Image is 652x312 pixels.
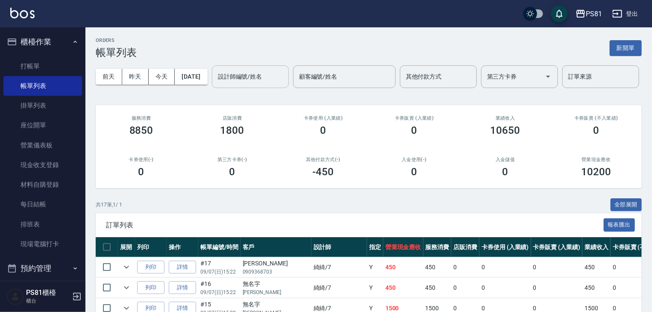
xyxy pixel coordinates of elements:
[26,297,70,305] p: 櫃台
[200,288,238,296] p: 09/07 (日) 15:22
[3,280,82,302] button: 報表及分析
[379,115,449,121] h2: 卡券販賣 (入業績)
[3,234,82,254] a: 現場電腦打卡
[198,237,241,257] th: 帳單編號/時間
[470,157,540,162] h2: 入金儲值
[200,268,238,276] p: 09/07 (日) 15:22
[106,115,176,121] h3: 服務消費
[3,96,82,115] a: 掛單列表
[120,281,133,294] button: expand row
[3,76,82,96] a: 帳單列表
[3,194,82,214] a: 每日結帳
[3,31,82,53] button: 櫃檯作業
[243,280,309,288] div: 無名字
[311,237,367,257] th: 設計師
[551,5,568,22] button: save
[572,5,605,23] button: PS81
[243,288,309,296] p: [PERSON_NAME]
[96,69,122,85] button: 前天
[229,166,235,178] h3: 0
[220,124,244,136] h3: 1800
[243,300,309,309] div: 無名字
[3,257,82,280] button: 預約管理
[423,278,452,298] td: 450
[288,115,358,121] h2: 卡券使用 (入業績)
[3,115,82,135] a: 座位開單
[138,166,144,178] h3: 0
[383,237,423,257] th: 營業現金應收
[367,257,383,277] td: Y
[423,237,452,257] th: 服務消費
[531,257,583,277] td: 0
[137,281,164,294] button: 列印
[96,201,122,209] p: 共 17 筆, 1 / 1
[604,221,635,229] a: 報表匯出
[383,257,423,277] td: 450
[604,218,635,232] button: 報表匯出
[479,257,531,277] td: 0
[3,56,82,76] a: 打帳單
[586,9,602,19] div: PS81
[243,259,309,268] div: [PERSON_NAME]
[3,155,82,175] a: 現金收支登錄
[470,115,540,121] h2: 業績收入
[311,257,367,277] td: 綺綺 /7
[169,281,196,294] a: 詳情
[135,237,167,257] th: 列印
[582,166,611,178] h3: 10200
[610,40,642,56] button: 新開單
[451,257,479,277] td: 0
[451,237,479,257] th: 店販消費
[197,157,267,162] h2: 第三方卡券(-)
[320,124,326,136] h3: 0
[451,278,479,298] td: 0
[96,47,137,59] h3: 帳單列表
[609,6,642,22] button: 登出
[593,124,599,136] h3: 0
[541,70,555,83] button: Open
[106,221,604,230] span: 訂單列表
[120,261,133,274] button: expand row
[611,198,642,212] button: 全部展開
[379,157,449,162] h2: 入金使用(-)
[118,237,135,257] th: 展開
[122,69,149,85] button: 昨天
[243,268,309,276] p: 0909368703
[3,175,82,194] a: 材料自購登錄
[169,261,196,274] a: 詳情
[479,278,531,298] td: 0
[561,115,631,121] h2: 卡券販賣 (不入業績)
[531,278,583,298] td: 0
[479,237,531,257] th: 卡券使用 (入業績)
[149,69,175,85] button: 今天
[610,44,642,52] a: 新開單
[3,135,82,155] a: 營業儀表板
[129,124,153,136] h3: 8850
[167,237,198,257] th: 操作
[198,278,241,298] td: #16
[582,257,611,277] td: 450
[175,69,207,85] button: [DATE]
[313,166,334,178] h3: -450
[197,115,267,121] h2: 店販消費
[582,237,611,257] th: 業績收入
[288,157,358,162] h2: 其他付款方式(-)
[490,124,520,136] h3: 10650
[311,278,367,298] td: 綺綺 /7
[10,8,35,18] img: Logo
[198,257,241,277] td: #17
[367,278,383,298] td: Y
[96,38,137,43] h2: ORDERS
[7,288,24,305] img: Person
[383,278,423,298] td: 450
[367,237,383,257] th: 指定
[411,166,417,178] h3: 0
[106,157,176,162] h2: 卡券使用(-)
[561,157,631,162] h2: 營業現金應收
[582,278,611,298] td: 450
[502,166,508,178] h3: 0
[411,124,417,136] h3: 0
[423,257,452,277] td: 450
[531,237,583,257] th: 卡券販賣 (入業績)
[26,288,70,297] h5: PS81櫃檯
